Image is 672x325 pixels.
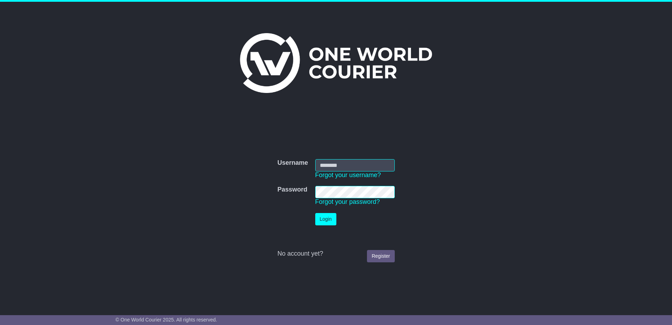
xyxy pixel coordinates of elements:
a: Forgot your password? [315,198,380,205]
button: Login [315,213,336,225]
div: No account yet? [277,250,394,258]
label: Username [277,159,308,167]
span: © One World Courier 2025. All rights reserved. [115,317,217,323]
a: Forgot your username? [315,171,381,179]
img: One World [240,33,432,93]
label: Password [277,186,307,194]
a: Register [367,250,394,262]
